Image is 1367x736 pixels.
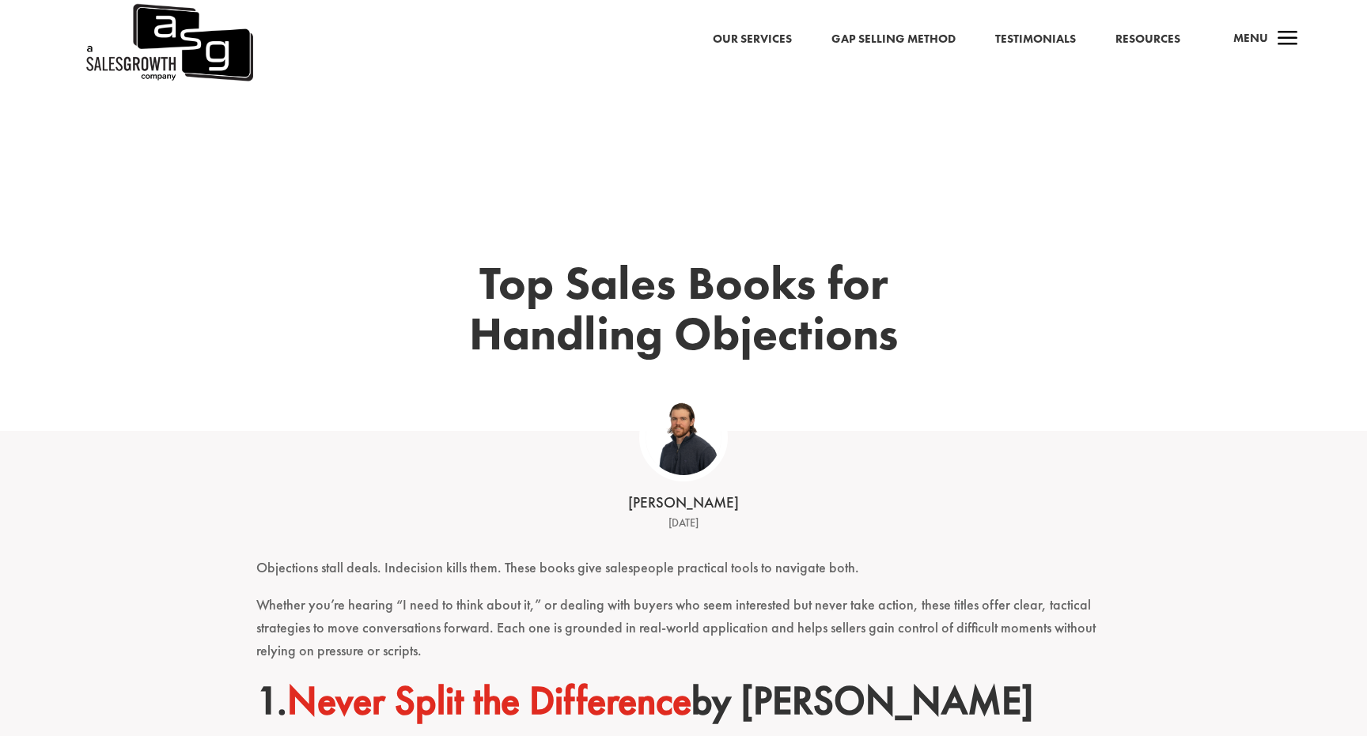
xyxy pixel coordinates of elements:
img: ASG Co_alternate lockup (1) [646,399,721,475]
span: Menu [1233,30,1268,46]
h2: 1. by [PERSON_NAME] [256,677,1111,732]
a: Gap Selling Method [831,29,956,50]
span: a [1272,24,1304,55]
p: Whether you’re hearing “I need to think about it,” or dealing with buyers who seem interested but... [256,594,1111,676]
h1: Top Sales Books for Handling Objections [422,258,945,368]
a: Testimonials [995,29,1076,50]
p: Objections stall deals. Indecision kills them. These books give salespeople practical tools to na... [256,557,1111,594]
a: Our Services [713,29,792,50]
div: [PERSON_NAME] [438,493,929,514]
a: Never Split the Difference [287,675,691,726]
div: [DATE] [438,514,929,533]
a: Resources [1115,29,1180,50]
